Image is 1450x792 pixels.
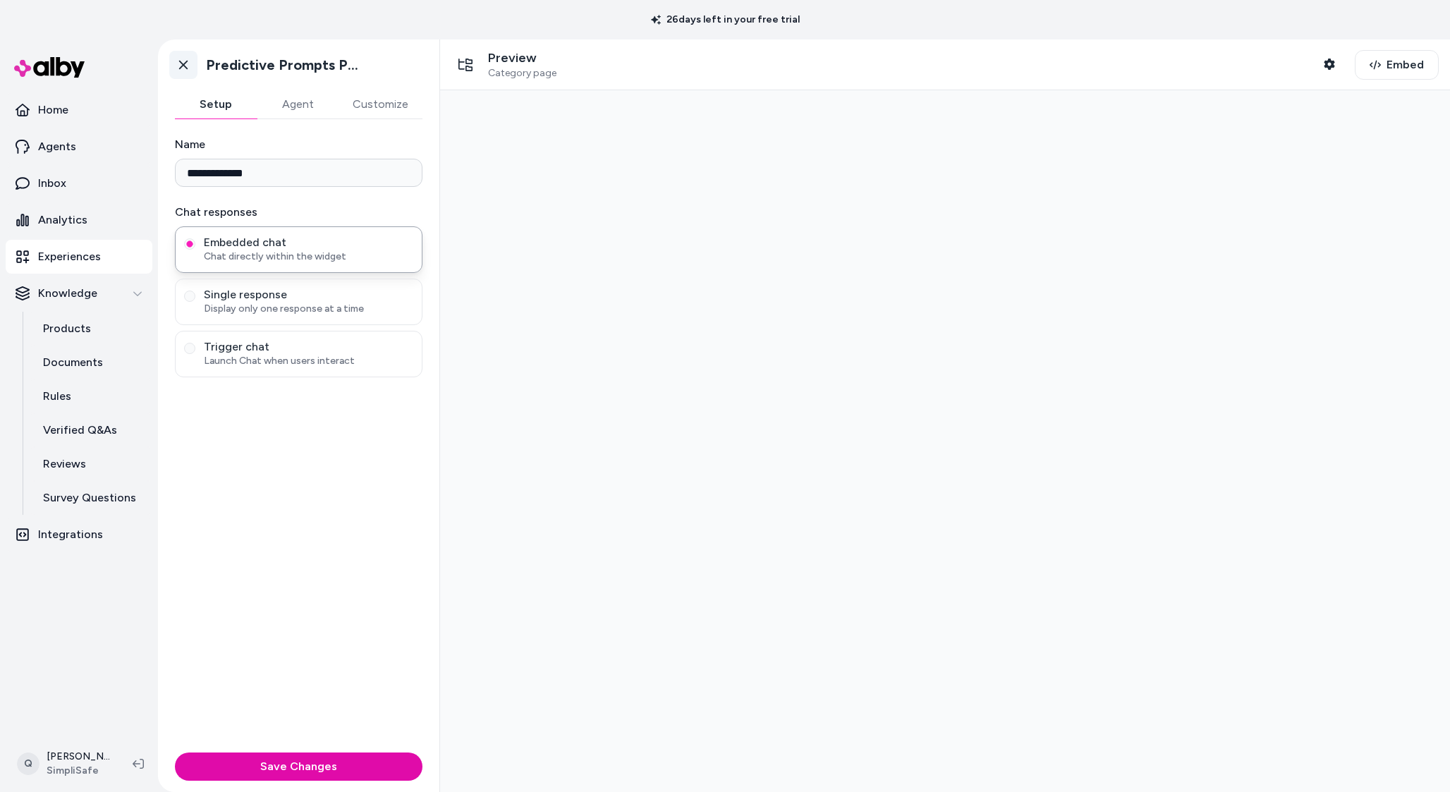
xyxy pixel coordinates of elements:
[29,312,152,346] a: Products
[43,354,103,371] p: Documents
[6,276,152,310] button: Knowledge
[339,90,422,118] button: Customize
[38,138,76,155] p: Agents
[488,67,556,80] span: Category page
[38,526,103,543] p: Integrations
[8,741,121,786] button: Q[PERSON_NAME]SimpliSafe
[29,379,152,413] a: Rules
[175,204,422,221] label: Chat responses
[6,240,152,274] a: Experiences
[43,456,86,473] p: Reviews
[14,57,85,78] img: alby Logo
[29,481,152,515] a: Survey Questions
[6,130,152,164] a: Agents
[17,753,39,775] span: Q
[43,422,117,439] p: Verified Q&As
[43,489,136,506] p: Survey Questions
[38,285,97,302] p: Knowledge
[184,238,195,250] button: Embedded chatChat directly within the widget
[257,90,339,118] button: Agent
[43,388,71,405] p: Rules
[206,56,365,74] h1: Predictive Prompts PLP
[204,250,413,264] span: Chat directly within the widget
[204,340,413,354] span: Trigger chat
[175,136,422,153] label: Name
[38,102,68,118] p: Home
[47,764,110,778] span: SimpliSafe
[29,447,152,481] a: Reviews
[6,518,152,552] a: Integrations
[184,343,195,354] button: Trigger chatLaunch Chat when users interact
[29,413,152,447] a: Verified Q&As
[6,166,152,200] a: Inbox
[38,212,87,229] p: Analytics
[184,291,195,302] button: Single responseDisplay only one response at a time
[29,346,152,379] a: Documents
[175,90,257,118] button: Setup
[43,320,91,337] p: Products
[204,236,413,250] span: Embedded chat
[204,288,413,302] span: Single response
[6,203,152,237] a: Analytics
[204,354,413,368] span: Launch Chat when users interact
[1387,56,1424,73] span: Embed
[38,175,66,192] p: Inbox
[204,302,413,316] span: Display only one response at a time
[47,750,110,764] p: [PERSON_NAME]
[488,50,556,66] p: Preview
[1355,50,1439,80] button: Embed
[38,248,101,265] p: Experiences
[642,13,808,27] p: 26 days left in your free trial
[175,753,422,781] button: Save Changes
[6,93,152,127] a: Home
